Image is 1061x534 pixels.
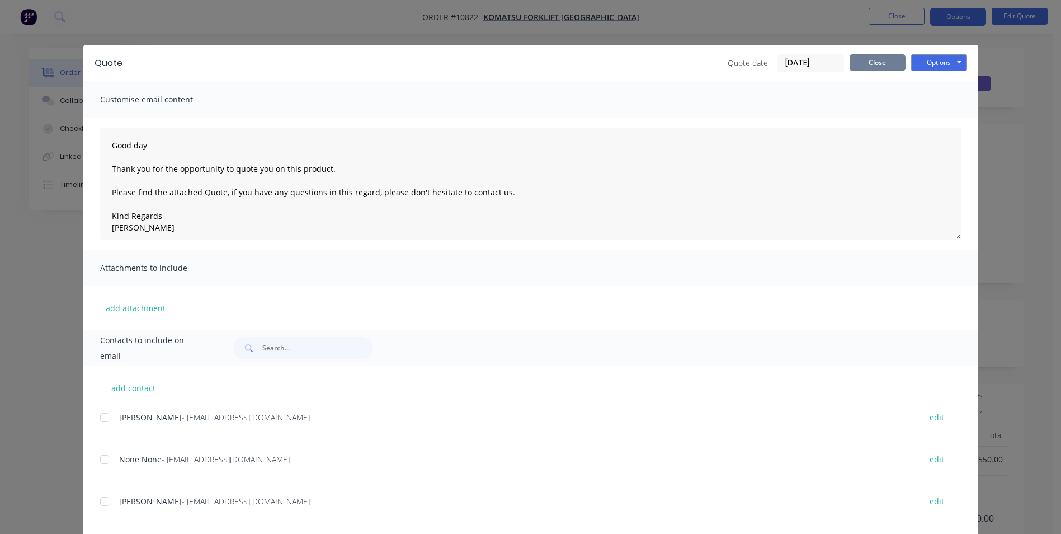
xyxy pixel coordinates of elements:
[119,412,182,423] span: [PERSON_NAME]
[262,337,373,359] input: Search...
[182,496,310,507] span: - [EMAIL_ADDRESS][DOMAIN_NAME]
[162,454,290,465] span: - [EMAIL_ADDRESS][DOMAIN_NAME]
[119,454,162,465] span: None None
[95,57,122,70] div: Quote
[119,496,182,507] span: [PERSON_NAME]
[182,412,310,423] span: - [EMAIL_ADDRESS][DOMAIN_NAME]
[100,332,206,364] span: Contacts to include on email
[923,410,951,425] button: edit
[850,54,906,71] button: Close
[728,57,768,69] span: Quote date
[923,452,951,467] button: edit
[923,494,951,509] button: edit
[100,299,171,316] button: add attachment
[911,54,967,71] button: Options
[100,128,961,240] textarea: Good day Thank you for the opportunity to quote you on this product. Please find the attached Quo...
[100,260,223,276] span: Attachments to include
[100,380,167,396] button: add contact
[100,92,223,107] span: Customise email content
